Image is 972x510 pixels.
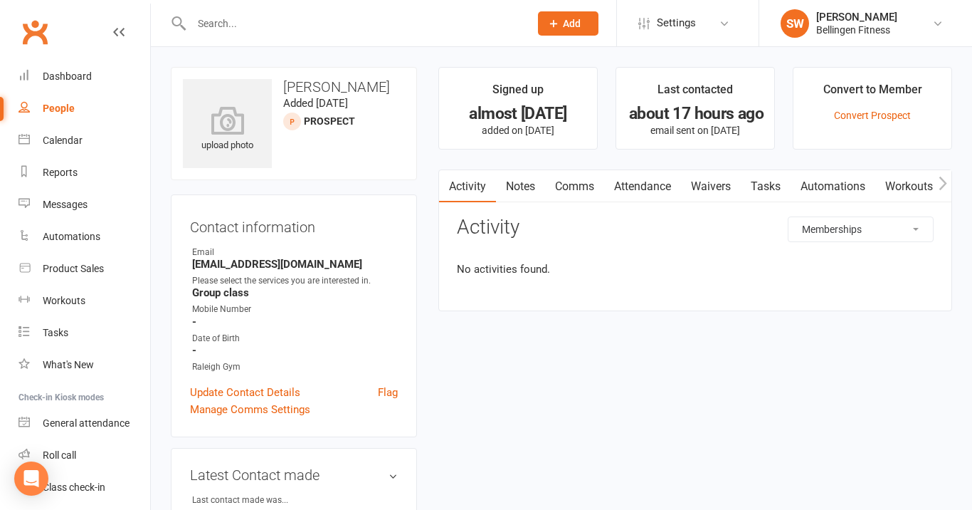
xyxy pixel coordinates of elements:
[192,274,398,288] div: Please select the services you are interested in.
[823,80,922,106] div: Convert to Member
[192,494,310,507] div: Last contact made was...
[741,170,791,203] a: Tasks
[492,80,544,106] div: Signed up
[192,360,398,374] div: Raleigh Gym
[190,467,398,483] h3: Latest Contact made
[19,125,150,157] a: Calendar
[43,103,75,114] div: People
[545,170,604,203] a: Comms
[43,231,100,242] div: Automations
[791,170,875,203] a: Automations
[563,18,581,29] span: Add
[19,317,150,349] a: Tasks
[875,170,943,203] a: Workouts
[439,170,496,203] a: Activity
[457,217,934,239] h3: Activity
[452,125,584,136] p: added on [DATE]
[19,285,150,317] a: Workouts
[304,115,355,127] snap: prospect
[190,401,310,418] a: Manage Comms Settings
[183,106,272,153] div: upload photo
[452,106,584,121] div: almost [DATE]
[192,246,398,259] div: Email
[538,11,598,36] button: Add
[43,295,85,306] div: Workouts
[19,221,150,253] a: Automations
[43,167,78,178] div: Reports
[43,449,76,461] div: Roll call
[43,417,130,429] div: General attendance
[43,263,104,274] div: Product Sales
[192,332,398,345] div: Date of Birth
[657,80,733,106] div: Last contacted
[816,11,897,24] div: [PERSON_NAME]
[604,170,681,203] a: Attendance
[192,316,398,328] strong: -
[17,14,53,50] a: Clubworx
[192,258,398,271] strong: [EMAIL_ADDRESS][DOMAIN_NAME]
[192,344,398,357] strong: -
[192,286,398,299] strong: Group class
[43,135,83,146] div: Calendar
[496,170,545,203] a: Notes
[14,462,48,496] div: Open Intercom Messenger
[657,7,696,39] span: Settings
[192,303,398,316] div: Mobile Number
[190,214,398,235] h3: Contact information
[19,61,150,93] a: Dashboard
[378,384,398,401] a: Flag
[183,79,405,95] h3: [PERSON_NAME]
[43,199,88,210] div: Messages
[19,189,150,221] a: Messages
[190,384,300,401] a: Update Contact Details
[457,261,934,278] li: No activities found.
[19,157,150,189] a: Reports
[187,14,519,33] input: Search...
[19,439,150,472] a: Roll call
[834,110,911,121] a: Convert Prospect
[43,482,105,493] div: Class check-in
[43,359,94,370] div: What's New
[283,97,348,110] time: Added [DATE]
[43,71,92,82] div: Dashboard
[19,253,150,285] a: Product Sales
[629,106,761,121] div: about 17 hours ago
[19,407,150,439] a: General attendance kiosk mode
[19,93,150,125] a: People
[816,24,897,36] div: Bellingen Fitness
[681,170,741,203] a: Waivers
[19,349,150,381] a: What's New
[19,472,150,504] a: Class kiosk mode
[43,327,68,338] div: Tasks
[629,125,761,136] p: email sent on [DATE]
[781,9,809,38] div: SW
